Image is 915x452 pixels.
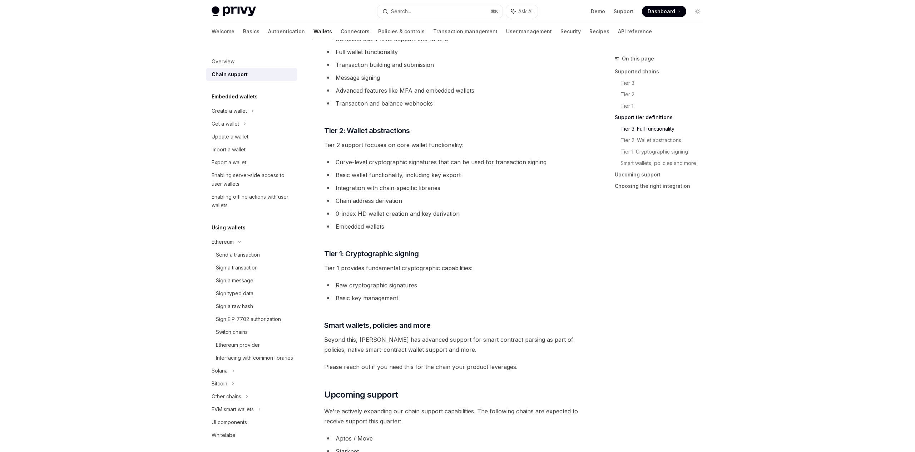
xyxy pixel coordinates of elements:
a: Connectors [341,23,370,40]
button: Search...⌘K [377,5,503,18]
div: Solana [212,366,228,375]
a: Sign a message [206,274,297,287]
div: Ethereum provider [216,341,260,349]
li: Embedded wallets [324,222,582,232]
a: Upcoming support [615,169,709,180]
button: Ask AI [506,5,538,18]
a: Tier 1: Cryptographic signing [620,146,709,157]
div: Create a wallet [212,107,247,115]
a: Tier 3 [620,77,709,89]
div: Other chains [212,392,241,401]
a: Sign EIP-7702 authorization [206,313,297,326]
li: Transaction and balance webhooks [324,98,582,108]
li: Aptos / Move [324,433,582,443]
span: Tier 1: Cryptographic signing [324,249,419,259]
h5: Embedded wallets [212,92,258,101]
a: Chain support [206,68,297,81]
span: Tier 2: Wallet abstractions [324,126,410,136]
div: Sign a raw hash [216,302,253,311]
li: Basic wallet functionality, including key export [324,170,582,180]
a: Dashboard [642,6,686,17]
a: Welcome [212,23,234,40]
div: Interfacing with common libraries [216,354,293,362]
a: Send a transaction [206,248,297,261]
span: Dashboard [648,8,675,15]
a: Authentication [268,23,305,40]
a: Support tier definitions [615,112,709,123]
div: Import a wallet [212,145,246,154]
div: Search... [391,7,411,16]
a: Interfacing with common libraries [206,351,297,364]
div: Get a wallet [212,120,239,128]
span: Tier 2 support focuses on core wallet functionality: [324,140,582,150]
li: Message signing [324,73,582,83]
a: Sign a raw hash [206,300,297,313]
a: UI components [206,416,297,429]
li: Basic key management [324,293,582,303]
div: Switch chains [216,328,248,336]
li: Curve-level cryptographic signatures that can be used for transaction signing [324,157,582,167]
span: ⌘ K [491,9,498,14]
span: Tier 1 provides fundamental cryptographic capabilities: [324,263,582,273]
div: Bitcoin [212,379,227,388]
li: Raw cryptographic signatures [324,280,582,290]
span: Beyond this, [PERSON_NAME] has advanced support for smart contract parsing as part of policies, n... [324,335,582,355]
h5: Using wallets [212,223,246,232]
a: Tier 3: Full functionality [620,123,709,135]
a: Export a wallet [206,156,297,169]
li: Full wallet functionality [324,47,582,57]
a: Smart wallets, policies and more [620,157,709,169]
a: Choosing the right integration [615,180,709,192]
div: Sign typed data [216,289,253,298]
div: Sign a message [216,276,253,285]
a: Transaction management [433,23,498,40]
a: Tier 2 [620,89,709,100]
a: Supported chains [615,66,709,77]
span: Ask AI [518,8,533,15]
a: Basics [243,23,259,40]
a: API reference [618,23,652,40]
a: Switch chains [206,326,297,339]
a: Wallets [313,23,332,40]
a: Sign typed data [206,287,297,300]
a: User management [506,23,552,40]
span: Please reach out if you need this for the chain your product leverages. [324,362,582,372]
a: Tier 1 [620,100,709,112]
a: Tier 2: Wallet abstractions [620,135,709,146]
a: Update a wallet [206,130,297,143]
div: Enabling server-side access to user wallets [212,171,293,188]
img: light logo [212,6,256,16]
span: We’re actively expanding our chain support capabilities. The following chains are expected to rec... [324,406,582,426]
li: Advanced features like MFA and embedded wallets [324,86,582,96]
a: Whitelabel [206,429,297,442]
button: Toggle dark mode [692,6,703,17]
span: On this page [622,54,654,63]
div: Sign a transaction [216,263,258,272]
li: Chain address derivation [324,196,582,206]
a: Recipes [589,23,609,40]
div: Overview [212,57,234,66]
li: Integration with chain-specific libraries [324,183,582,193]
a: Security [560,23,581,40]
span: Upcoming support [324,389,398,400]
li: Transaction building and submission [324,60,582,70]
a: Policies & controls [378,23,425,40]
a: Demo [591,8,605,15]
div: Send a transaction [216,251,260,259]
a: Import a wallet [206,143,297,156]
a: Enabling server-side access to user wallets [206,169,297,190]
div: Whitelabel [212,431,237,439]
div: EVM smart wallets [212,405,254,414]
a: Sign a transaction [206,261,297,274]
div: Ethereum [212,238,234,246]
div: Sign EIP-7702 authorization [216,315,281,324]
div: Export a wallet [212,158,246,167]
a: Ethereum provider [206,339,297,351]
div: Chain support [212,70,248,79]
div: Update a wallet [212,132,248,141]
a: Support [614,8,633,15]
span: Smart wallets, policies and more [324,320,430,330]
li: 0-index HD wallet creation and key derivation [324,209,582,219]
div: Enabling offline actions with user wallets [212,193,293,210]
a: Overview [206,55,297,68]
